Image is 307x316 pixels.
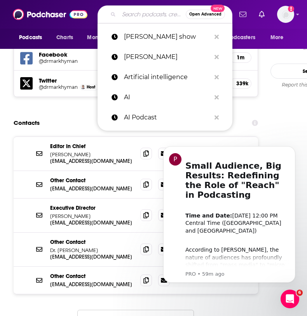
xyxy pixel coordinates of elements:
[50,254,134,260] p: [EMAIL_ADDRESS][DOMAIN_NAME]
[281,290,299,308] iframe: Intercom live chat
[98,107,232,128] a: AI Podcast
[13,7,87,22] img: Podchaser - Follow, Share and Rate Podcasts
[39,84,78,90] a: @drmarkhyman
[87,32,115,43] span: Monitoring
[297,290,303,296] span: 6
[39,51,223,58] h5: Facebook
[50,219,134,226] p: [EMAIL_ADDRESS][DOMAIN_NAME]
[81,85,85,89] img: Dr. Mark Hyman
[236,54,245,61] h5: 1m
[211,5,225,12] span: New
[124,27,211,47] p: dr hyman show
[236,80,245,87] h5: 339k
[39,58,95,64] h5: @drmarkhyman
[50,273,134,280] p: Other Contact
[124,107,211,128] p: AI Podcast
[277,6,294,23] img: User Profile
[51,30,78,45] a: Charts
[218,32,255,43] span: For Podcasters
[119,8,186,21] input: Search podcasts, credits, & more...
[14,116,40,130] h2: Contacts
[189,12,222,16] span: Open Advanced
[50,247,134,254] p: Dr. [PERSON_NAME]
[98,5,232,23] div: Search podcasts, credits, & more...
[14,30,52,45] button: open menu
[152,139,307,287] iframe: Intercom notifications message
[288,6,294,12] svg: Add a profile image
[98,67,232,87] a: Artificial intelligence
[265,30,293,45] button: open menu
[98,27,232,47] a: [PERSON_NAME] show
[50,143,134,150] p: Editor In Chief
[277,6,294,23] span: Logged in as high10media
[256,8,268,21] a: Show notifications dropdown
[124,47,211,67] p: salim ismail
[50,239,134,245] p: Other Contact
[277,6,294,23] button: Show profile menu
[186,10,225,19] button: Open AdvancedNew
[213,30,267,45] button: open menu
[39,58,223,64] a: @drmarkhyman
[50,205,134,211] p: Executive Director
[39,77,223,84] h5: Twitter
[82,30,125,45] button: open menu
[236,8,249,21] a: Show notifications dropdown
[124,67,211,87] p: Artificial intelligence
[50,185,134,192] p: [EMAIL_ADDRESS][DOMAIN_NAME]
[50,151,134,158] p: [PERSON_NAME]
[50,158,134,164] p: [EMAIL_ADDRESS][DOMAIN_NAME]
[124,87,211,107] p: AI
[98,87,232,107] a: AI
[50,281,134,288] p: [EMAIL_ADDRESS][DOMAIN_NAME]
[50,213,134,219] p: [PERSON_NAME]
[19,32,42,43] span: Podcasts
[50,177,134,184] p: Other Contact
[87,85,95,90] span: Host
[56,32,73,43] span: Charts
[98,47,232,67] a: [PERSON_NAME]
[270,32,284,43] span: More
